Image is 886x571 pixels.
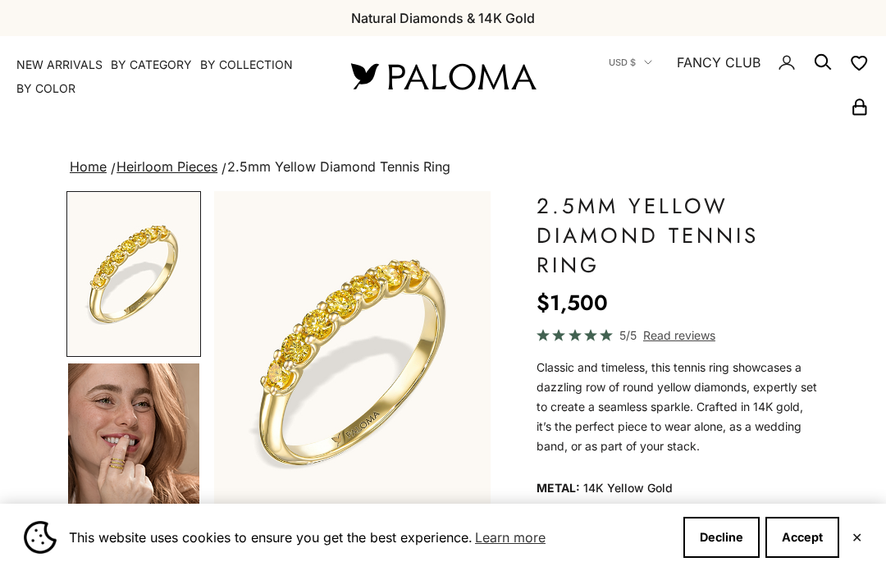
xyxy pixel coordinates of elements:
button: USD $ [609,55,652,70]
span: 5/5 [619,326,637,345]
sale-price: $1,500 [537,286,608,319]
img: Cookie banner [24,521,57,554]
span: USD $ [609,55,636,70]
summary: By Color [16,80,75,97]
span: 2.5mm Yellow Diamond Tennis Ring [227,158,450,175]
p: Classic and timeless, this tennis ring showcases a dazzling row of round yellow diamonds, expertl... [537,358,820,456]
summary: By Collection [200,57,293,73]
a: 5/5 Read reviews [537,326,820,345]
button: Go to item 1 [66,191,201,357]
button: Go to item 4 [66,362,201,528]
nav: Primary navigation [16,57,312,97]
h1: 2.5mm Yellow Diamond Tennis Ring [537,191,820,280]
a: Home [70,158,107,175]
a: Heirloom Pieces [116,158,217,175]
nav: Secondary navigation [574,36,870,116]
a: Learn more [473,525,548,550]
img: #YellowGold [214,191,491,532]
variant-option-value: 14K Yellow Gold [583,476,673,500]
div: Item 1 of 12 [214,191,491,532]
span: Read reviews [643,326,715,345]
button: Decline [683,517,760,558]
a: NEW ARRIVALS [16,57,103,73]
nav: breadcrumbs [66,156,820,179]
span: This website uses cookies to ensure you get the best experience. [69,525,670,550]
button: Accept [765,517,839,558]
button: Close [852,532,862,542]
img: #YellowGold #WhiteGold #RoseGold [68,363,199,526]
img: #YellowGold [68,193,199,355]
a: FANCY CLUB [677,52,760,73]
p: Natural Diamonds & 14K Gold [351,7,535,29]
legend: Metal: [537,476,580,500]
summary: By Category [111,57,192,73]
